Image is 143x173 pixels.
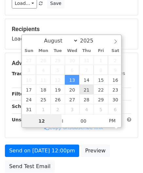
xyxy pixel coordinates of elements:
span: August 18, 2025 [36,85,50,95]
span: Mon [36,49,50,53]
span: Sat [108,49,122,53]
span: Fri [94,49,108,53]
span: August 17, 2025 [22,85,36,95]
input: Hour [22,114,62,128]
strong: Schedule [12,104,35,109]
span: July 27, 2025 [22,55,36,65]
span: September 5, 2025 [94,104,108,114]
span: Sun [22,49,36,53]
span: August 19, 2025 [50,85,65,95]
span: August 14, 2025 [79,75,94,85]
span: Click to toggle [103,114,121,127]
span: August 11, 2025 [36,75,50,85]
span: September 2, 2025 [50,104,65,114]
span: August 5, 2025 [50,65,65,75]
span: August 29, 2025 [94,95,108,104]
strong: Filters [12,91,28,96]
span: September 4, 2025 [79,104,94,114]
span: July 30, 2025 [65,55,79,65]
span: August 24, 2025 [22,95,36,104]
span: August 7, 2025 [79,65,94,75]
span: August 10, 2025 [22,75,36,85]
span: August 15, 2025 [94,75,108,85]
span: Tue [50,49,65,53]
span: : [62,114,63,127]
span: August 9, 2025 [108,65,122,75]
span: August 6, 2025 [65,65,79,75]
a: Send Test Email [5,160,55,173]
a: Preview [81,145,110,157]
a: Send on [DATE] 12:00pm [5,145,79,157]
span: Thu [79,49,94,53]
span: August 30, 2025 [108,95,122,104]
span: August 22, 2025 [94,85,108,95]
span: August 26, 2025 [50,95,65,104]
span: August 27, 2025 [65,95,79,104]
span: August 12, 2025 [50,75,65,85]
h5: Recipients [12,26,131,33]
a: Copy unsubscribe link [44,125,103,130]
div: Loading... [12,26,131,43]
span: August 8, 2025 [94,65,108,75]
span: August 16, 2025 [108,75,122,85]
span: August 25, 2025 [36,95,50,104]
span: September 3, 2025 [65,104,79,114]
strong: Tracking [12,71,34,76]
iframe: Chat Widget [110,142,143,173]
span: August 20, 2025 [65,85,79,95]
span: August 1, 2025 [94,55,108,65]
span: September 1, 2025 [36,104,50,114]
span: August 31, 2025 [22,104,36,114]
span: August 2, 2025 [108,55,122,65]
span: August 3, 2025 [22,65,36,75]
span: September 6, 2025 [108,104,122,114]
input: Minute [63,114,103,128]
span: July 29, 2025 [50,55,65,65]
span: August 21, 2025 [79,85,94,95]
input: Year [78,38,102,44]
span: August 23, 2025 [108,85,122,95]
span: Wed [65,49,79,53]
span: August 4, 2025 [36,65,50,75]
span: August 13, 2025 [65,75,79,85]
span: August 28, 2025 [79,95,94,104]
h5: Advanced [12,60,131,67]
strong: Unsubscribe [12,117,44,122]
span: July 28, 2025 [36,55,50,65]
span: July 31, 2025 [79,55,94,65]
